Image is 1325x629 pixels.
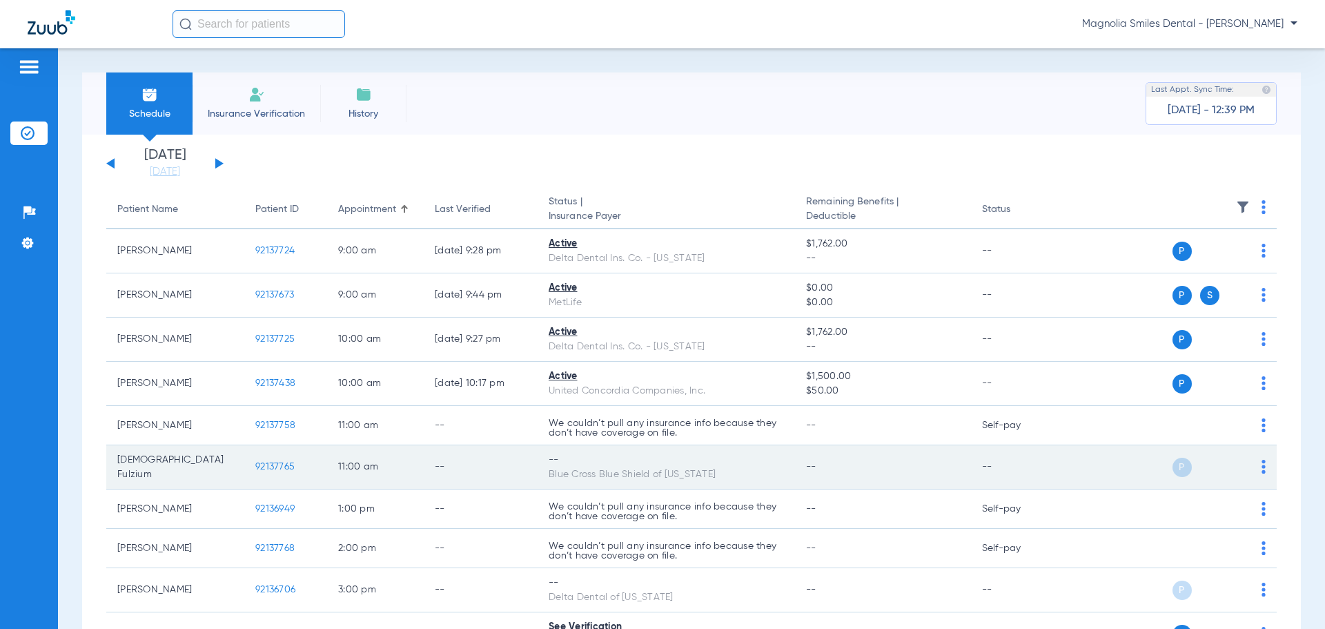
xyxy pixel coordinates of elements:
[806,504,816,514] span: --
[327,445,424,490] td: 11:00 AM
[971,273,1064,318] td: --
[203,107,310,121] span: Insurance Verification
[971,568,1064,612] td: --
[806,369,959,384] span: $1,500.00
[549,467,784,482] div: Blue Cross Blue Shield of [US_STATE]
[255,290,294,300] span: 92137673
[1262,332,1266,346] img: group-dot-blue.svg
[424,568,538,612] td: --
[255,585,295,594] span: 92136706
[1262,418,1266,432] img: group-dot-blue.svg
[355,86,372,103] img: History
[255,378,295,388] span: 92137438
[1151,83,1234,97] span: Last Appt. Sync Time:
[106,406,244,445] td: [PERSON_NAME]
[424,445,538,490] td: --
[424,406,538,445] td: --
[424,229,538,273] td: [DATE] 9:28 PM
[106,445,244,490] td: [DEMOGRAPHIC_DATA] Fulzium
[1172,458,1192,477] span: P
[1172,286,1192,305] span: P
[327,362,424,406] td: 10:00 AM
[255,202,316,217] div: Patient ID
[806,462,816,472] span: --
[124,148,206,179] li: [DATE]
[549,369,784,384] div: Active
[255,504,295,514] span: 92136949
[1262,502,1266,516] img: group-dot-blue.svg
[255,334,295,344] span: 92137725
[106,229,244,273] td: [PERSON_NAME]
[255,246,295,255] span: 92137724
[117,202,178,217] div: Patient Name
[173,10,345,38] input: Search for patients
[971,318,1064,362] td: --
[806,420,816,430] span: --
[1262,541,1266,555] img: group-dot-blue.svg
[806,585,816,594] span: --
[1200,286,1219,305] span: S
[549,590,784,605] div: Delta Dental of [US_STATE]
[971,490,1064,529] td: Self-pay
[1236,200,1250,214] img: filter.svg
[424,318,538,362] td: [DATE] 9:27 PM
[549,453,784,467] div: --
[327,529,424,568] td: 2:00 PM
[971,362,1064,406] td: --
[806,296,959,310] span: $0.00
[795,191,970,229] th: Remaining Benefits |
[435,202,491,217] div: Last Verified
[806,325,959,340] span: $1,762.00
[179,18,192,30] img: Search Icon
[549,281,784,296] div: Active
[117,107,182,121] span: Schedule
[1262,85,1271,95] img: last sync help info
[1256,563,1325,629] iframe: Chat Widget
[255,420,295,430] span: 92137758
[538,191,795,229] th: Status |
[549,340,784,354] div: Delta Dental Ins. Co. - [US_STATE]
[327,568,424,612] td: 3:00 PM
[971,406,1064,445] td: Self-pay
[255,462,295,472] span: 92137765
[549,325,784,340] div: Active
[106,568,244,612] td: [PERSON_NAME]
[1172,330,1192,349] span: P
[1262,460,1266,474] img: group-dot-blue.svg
[327,490,424,529] td: 1:00 PM
[435,202,527,217] div: Last Verified
[327,406,424,445] td: 11:00 AM
[806,237,959,251] span: $1,762.00
[18,59,40,75] img: hamburger-icon
[124,165,206,179] a: [DATE]
[549,237,784,251] div: Active
[424,529,538,568] td: --
[327,273,424,318] td: 9:00 AM
[549,418,784,438] p: We couldn’t pull any insurance info because they don’t have coverage on file.
[806,209,959,224] span: Deductible
[106,318,244,362] td: [PERSON_NAME]
[549,209,784,224] span: Insurance Payer
[1262,200,1266,214] img: group-dot-blue.svg
[971,445,1064,490] td: --
[549,576,784,590] div: --
[971,191,1064,229] th: Status
[806,384,959,398] span: $50.00
[1262,288,1266,302] img: group-dot-blue.svg
[327,318,424,362] td: 10:00 AM
[255,202,299,217] div: Patient ID
[106,490,244,529] td: [PERSON_NAME]
[549,251,784,266] div: Delta Dental Ins. Co. - [US_STATE]
[424,273,538,318] td: [DATE] 9:44 PM
[549,502,784,521] p: We couldn’t pull any insurance info because they don’t have coverage on file.
[1172,581,1192,600] span: P
[338,202,396,217] div: Appointment
[338,202,413,217] div: Appointment
[1172,374,1192,394] span: P
[549,384,784,398] div: United Concordia Companies, Inc.
[549,296,784,310] div: MetLife
[106,273,244,318] td: [PERSON_NAME]
[28,10,75,35] img: Zuub Logo
[424,490,538,529] td: --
